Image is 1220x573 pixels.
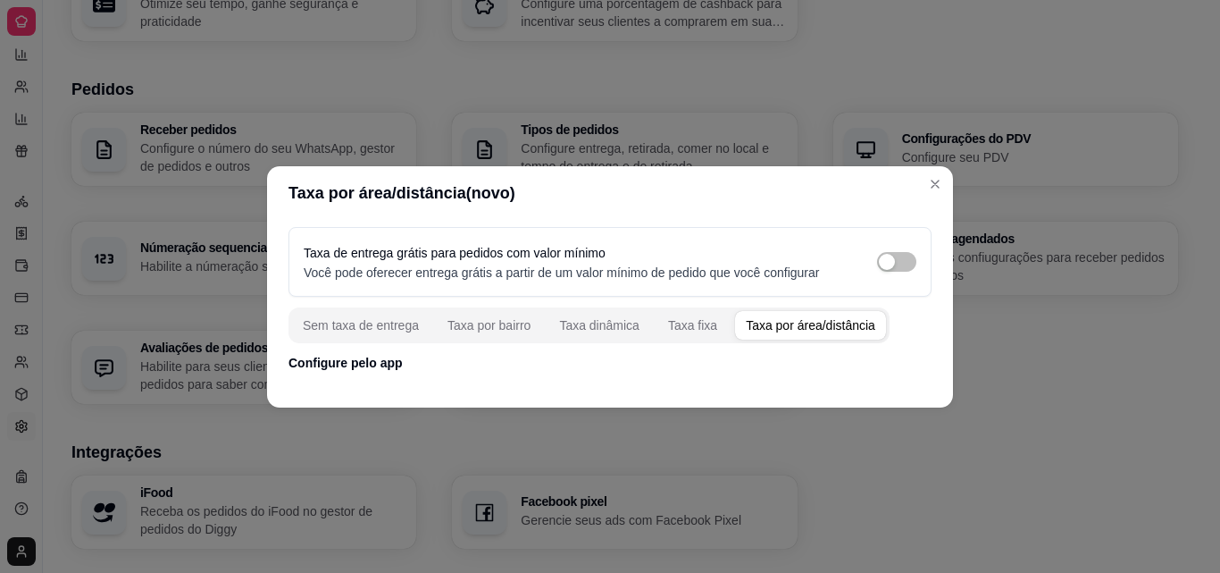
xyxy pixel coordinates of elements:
div: Taxa por bairro [447,316,531,334]
button: Close [921,170,949,198]
div: Sem taxa de entrega [303,316,419,334]
div: Taxa por área/distância [746,316,875,334]
label: Taxa de entrega grátis para pedidos com valor mínimo [304,246,606,260]
div: Taxa dinâmica [559,316,639,334]
p: Configure pelo app [288,354,932,372]
div: Taxa fixa [668,316,717,334]
p: Você pode oferecer entrega grátis a partir de um valor mínimo de pedido que você configurar [304,264,819,282]
header: Taxa por área/distância(novo) [267,166,953,220]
